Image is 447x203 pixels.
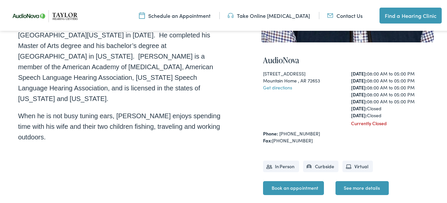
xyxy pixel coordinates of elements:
[351,76,367,83] strong: [DATE]:
[351,119,432,126] div: Currently Closed
[263,129,278,136] strong: Phone:
[303,160,339,171] li: Curbside
[18,18,226,103] p: [PERSON_NAME] received his doctorate from The [GEOGRAPHIC_DATA][US_STATE] in [DATE]. He completed...
[263,136,272,143] strong: Fax:
[351,90,367,97] strong: [DATE]:
[351,111,367,118] strong: [DATE]:
[335,180,389,194] a: See more details
[380,7,442,23] a: Find a Hearing Clinic
[263,55,432,64] h4: AudioNova
[342,160,373,171] li: Virtual
[139,11,145,18] img: utility icon
[263,136,432,143] div: [PHONE_NUMBER]
[228,11,310,18] a: Take Online [MEDICAL_DATA]
[263,76,344,83] div: Mountain Home , AR 72653
[279,129,320,136] a: [PHONE_NUMBER]
[263,160,299,171] li: In Person
[351,69,367,76] strong: [DATE]:
[263,83,292,90] a: Get directions
[351,104,367,111] strong: [DATE]:
[351,83,367,90] strong: [DATE]:
[327,11,333,18] img: utility icon
[228,11,234,18] img: utility icon
[263,69,344,76] div: [STREET_ADDRESS]
[351,97,367,104] strong: [DATE]:
[18,110,226,141] p: When he is not busy tuning ears, [PERSON_NAME] enjoys spending time with his wife and their two c...
[327,11,363,18] a: Contact Us
[351,69,432,118] div: 08:00 AM to 05:00 PM 08:00 AM to 05:00 PM 08:00 AM to 05:00 PM 08:00 AM to 05:00 PM 08:00 AM to 0...
[263,180,324,194] a: Book an appointment
[139,11,210,18] a: Schedule an Appointment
